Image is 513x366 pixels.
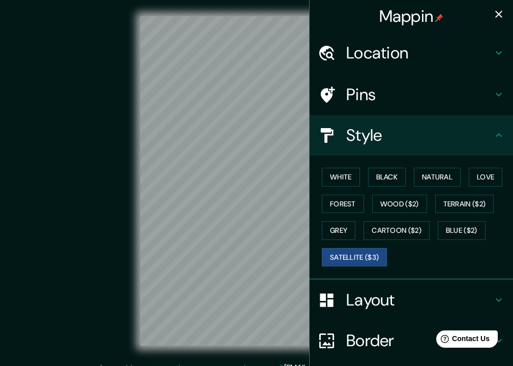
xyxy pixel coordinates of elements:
[346,43,493,63] h4: Location
[140,16,373,346] canvas: Map
[435,14,443,22] img: pin-icon.png
[322,221,355,240] button: Grey
[346,125,493,145] h4: Style
[379,6,444,26] h4: Mappin
[469,168,502,187] button: Love
[310,33,513,73] div: Location
[414,168,461,187] button: Natural
[322,248,387,267] button: Satellite ($3)
[346,84,493,105] h4: Pins
[435,195,494,213] button: Terrain ($2)
[310,280,513,320] div: Layout
[438,221,486,240] button: Blue ($2)
[372,195,427,213] button: Wood ($2)
[346,290,493,310] h4: Layout
[310,115,513,156] div: Style
[364,221,430,240] button: Cartoon ($2)
[368,168,406,187] button: Black
[322,195,364,213] button: Forest
[322,168,360,187] button: White
[310,74,513,115] div: Pins
[423,326,502,355] iframe: Help widget launcher
[346,330,493,351] h4: Border
[310,320,513,361] div: Border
